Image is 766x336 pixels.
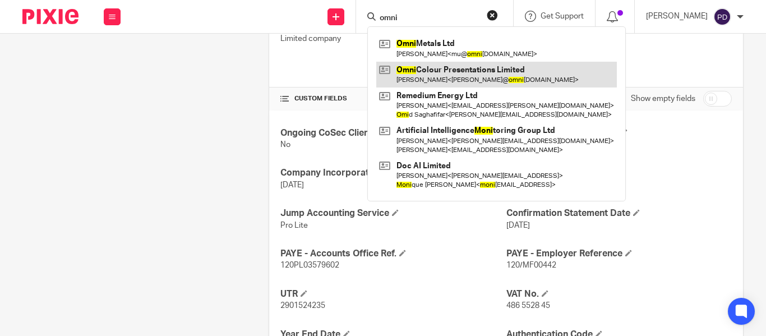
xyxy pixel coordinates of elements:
h4: VAT No. [506,288,732,300]
img: Pixie [22,9,79,24]
span: Get Support [541,12,584,20]
h4: CUSTOM FIELDS [280,94,506,103]
span: 120/MF00442 [506,261,556,269]
span: 486 5528 45 [506,302,550,310]
p: [PERSON_NAME] [646,11,708,22]
h4: PAYE - Employer Reference [506,248,732,260]
span: Pro Lite [280,222,308,229]
h4: Jump Accounting Service [280,208,506,219]
input: Search [379,13,479,24]
label: Show empty fields [631,93,695,104]
span: 120PL03579602 [280,261,339,269]
h4: UTR [280,288,506,300]
h4: Ongoing CoSec Client [280,127,506,139]
span: [DATE] [280,181,304,189]
button: Clear [487,10,498,21]
img: svg%3E [713,8,731,26]
h4: Confirmation Statement Date [506,208,732,219]
span: 2901524235 [280,302,325,310]
span: No [280,141,290,149]
h4: PAYE - Accounts Office Ref. [280,248,506,260]
p: Limited company [280,33,506,44]
span: [DATE] [506,222,530,229]
h4: Company Incorporated On [280,167,506,179]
